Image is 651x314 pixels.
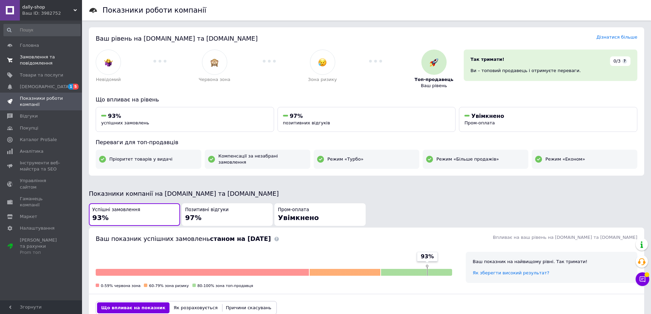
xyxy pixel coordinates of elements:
[318,58,327,67] img: :disappointed_relieved:
[471,57,504,62] span: Так тримати!
[20,148,43,154] span: Аналітика
[96,235,271,242] span: Ваш показник успішних замовлень
[96,107,274,132] button: 93%успішних замовлень
[22,4,73,10] span: dally-shop
[185,214,202,222] span: 97%
[471,113,504,119] span: Увімкнено
[278,207,309,213] span: Пром-оплата
[182,203,273,226] button: Позитивні відгуки97%
[89,190,279,197] span: Показники компанії на [DOMAIN_NAME] та [DOMAIN_NAME]
[277,107,456,132] button: 97%позитивних відгуків
[473,270,549,275] a: Як зберегти високий результат?
[421,253,434,260] span: 93%
[430,58,438,67] img: :rocket:
[96,35,258,42] span: Ваш рівень на [DOMAIN_NAME] та [DOMAIN_NAME]
[109,156,173,162] span: Пріоритет товарів у видачі
[97,302,169,313] button: Що впливає на показник
[636,272,649,286] button: Чат з покупцем
[20,95,63,108] span: Показники роботи компанії
[20,113,38,119] span: Відгуки
[20,72,63,78] span: Товари та послуги
[103,6,206,14] h1: Показники роботи компанії
[104,58,113,67] img: :woman-shrugging:
[596,35,637,40] a: Дізнатися більше
[274,203,366,226] button: Пром-оплатаУвімкнено
[421,83,447,89] span: Ваш рівень
[20,160,63,172] span: Інструменти веб-майстра та SEO
[20,137,57,143] span: Каталог ProSale
[20,178,63,190] span: Управління сайтом
[20,249,63,256] div: Prom топ
[92,207,140,213] span: Успішні замовлення
[210,58,219,67] img: :see_no_evil:
[92,214,109,222] span: 93%
[471,68,630,74] div: Ви – топовий продавець і отримуєте переваги.
[545,156,585,162] span: Режим «Економ»
[89,203,180,226] button: Успішні замовлення93%
[20,84,70,90] span: [DEMOGRAPHIC_DATA]
[198,284,253,288] span: 80-100% зона топ-продавця
[622,59,627,64] span: ?
[20,42,39,49] span: Головна
[210,235,271,242] b: станом на [DATE]
[22,10,82,16] div: Ваш ID: 3982752
[283,120,330,125] span: позитивних відгуків
[327,156,364,162] span: Режим «Турбо»
[149,284,189,288] span: 60-79% зона ризику
[68,84,73,90] span: 1
[96,77,121,83] span: Невідомий
[185,207,229,213] span: Позитивні відгуки
[464,120,495,125] span: Пром-оплата
[222,302,275,313] button: Причини скасувань
[415,77,453,83] span: Топ-продавець
[20,54,63,66] span: Замовлення та повідомлення
[493,235,637,240] span: Впливає на ваш рівень на [DOMAIN_NAME] та [DOMAIN_NAME]
[108,113,121,119] span: 93%
[308,77,337,83] span: Зона ризику
[101,284,140,288] span: 0-59% червона зона
[3,24,81,36] input: Пошук
[473,259,630,265] div: Ваш показник на найвищому рівні. Так тримати!
[199,77,230,83] span: Червона зона
[169,302,222,313] button: Як розраховується
[436,156,499,162] span: Режим «Більше продажів»
[278,214,319,222] span: Увімкнено
[610,56,630,66] div: 0/3
[101,120,149,125] span: успішних замовлень
[20,196,63,208] span: Гаманець компанії
[218,153,307,165] span: Компенсації за незабрані замовлення
[73,84,79,90] span: 5
[20,125,38,131] span: Покупці
[290,113,303,119] span: 97%
[459,107,637,132] button: УвімкненоПром-оплата
[20,214,37,220] span: Маркет
[96,139,178,146] span: Переваги для топ-продавців
[96,96,159,103] span: Що впливає на рівень
[20,225,55,231] span: Налаштування
[20,237,63,256] span: [PERSON_NAME] та рахунки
